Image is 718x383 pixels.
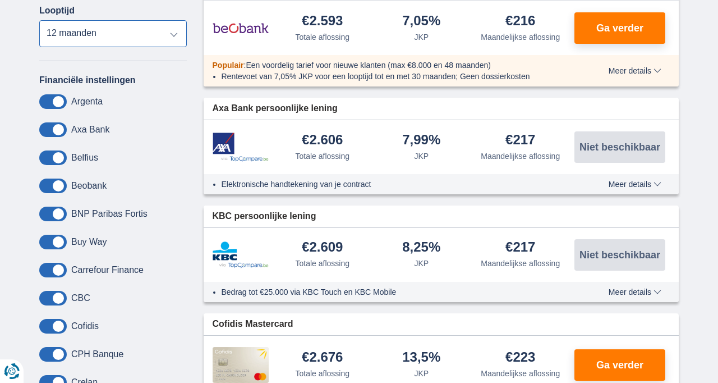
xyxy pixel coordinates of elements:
[213,61,244,70] span: Populair
[609,180,661,188] span: Meer details
[574,131,665,163] button: Niet beschikbaar
[71,153,98,163] label: Belfius
[505,14,535,29] div: €216
[222,71,568,82] li: Rentevoet van 7,05% JKP voor een looptijd tot en met 30 maanden; Geen dossierkosten
[596,23,643,33] span: Ga verder
[302,350,343,366] div: €2.676
[402,240,440,256] div: 8,25%
[39,6,75,16] label: Looptijd
[71,321,99,331] label: Cofidis
[213,241,269,268] img: product.pl.alt KBC
[414,151,429,162] div: JKP
[574,239,665,271] button: Niet beschikbaar
[302,133,343,148] div: €2.606
[295,31,349,43] div: Totale aflossing
[481,151,560,162] div: Maandelijkse aflossing
[213,318,293,331] span: Cofidis Mastercard
[600,288,670,297] button: Meer details
[481,368,560,379] div: Maandelijkse aflossing
[295,258,349,269] div: Totale aflossing
[71,265,144,275] label: Carrefour Finance
[481,31,560,43] div: Maandelijkse aflossing
[414,368,429,379] div: JKP
[609,67,661,75] span: Meer details
[402,133,440,148] div: 7,99%
[39,75,136,85] label: Financiële instellingen
[596,360,643,370] span: Ga verder
[71,237,107,247] label: Buy Way
[505,133,535,148] div: €217
[71,349,123,359] label: CPH Banque
[213,133,269,162] img: product.pl.alt Axa Bank
[609,288,661,296] span: Meer details
[302,240,343,256] div: €2.609
[574,12,665,44] button: Ga verder
[204,60,577,71] div: :
[71,97,103,107] label: Argenta
[402,14,440,29] div: 7,05%
[579,142,660,152] span: Niet beschikbaar
[213,210,316,223] span: KBC persoonlijke lening
[71,181,107,191] label: Beobank
[71,293,90,303] label: CBC
[213,14,269,42] img: product.pl.alt Beobank
[213,102,338,115] span: Axa Bank persoonlijke lening
[414,31,429,43] div: JKP
[574,349,665,381] button: Ga verder
[600,180,670,189] button: Meer details
[213,347,269,383] img: product.pl.alt Cofidis CC
[505,240,535,256] div: €217
[295,368,349,379] div: Totale aflossing
[222,286,568,298] li: Bedrag tot €25.000 via KBC Touch en KBC Mobile
[71,125,109,135] label: Axa Bank
[414,258,429,269] div: JKP
[505,350,535,366] div: €223
[295,151,349,162] div: Totale aflossing
[481,258,560,269] div: Maandelijkse aflossing
[402,350,440,366] div: 13,5%
[579,250,660,260] span: Niet beschikbaar
[71,209,148,219] label: BNP Paribas Fortis
[222,179,568,190] li: Elektronische handtekening van je contract
[246,61,491,70] span: Een voordelig tarief voor nieuwe klanten (max €8.000 en 48 maanden)
[302,14,343,29] div: €2.593
[600,66,670,75] button: Meer details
